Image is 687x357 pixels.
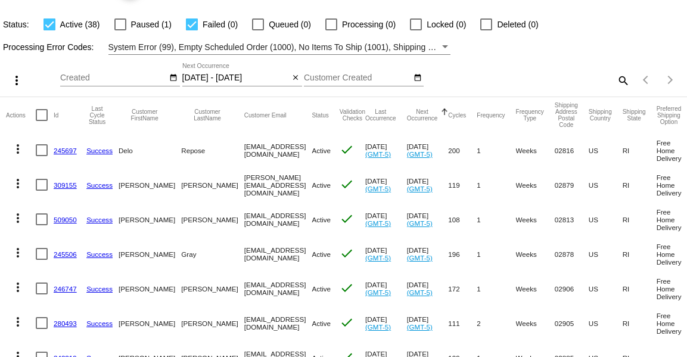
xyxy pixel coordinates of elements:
mat-cell: Gray [181,237,244,271]
mat-icon: date_range [414,73,422,83]
span: Deleted (0) [497,17,538,32]
mat-cell: [PERSON_NAME] [119,271,181,306]
a: Success [86,147,113,154]
mat-cell: [DATE] [365,306,407,340]
a: Success [86,285,113,293]
mat-cell: [DATE] [407,306,449,340]
a: (GMT-5) [365,185,391,193]
mat-cell: [PERSON_NAME] [181,167,244,202]
mat-cell: 1 [477,167,515,202]
mat-cell: US [589,202,623,237]
mat-icon: more_vert [11,315,25,329]
mat-cell: [DATE] [365,237,407,271]
a: Success [86,250,113,258]
a: Success [86,319,113,327]
mat-cell: [PERSON_NAME] [119,306,181,340]
button: Change sorting for CustomerLastName [181,108,233,122]
mat-cell: 02816 [555,133,589,167]
button: Change sorting for ShippingState [623,108,646,122]
mat-icon: check [340,177,354,191]
button: Change sorting for ShippingPostcode [555,102,578,128]
mat-cell: [EMAIL_ADDRESS][DOMAIN_NAME] [244,271,312,306]
span: Active [312,250,331,258]
mat-select: Filter by Processing Error Codes [108,40,450,55]
mat-cell: [DATE] [365,133,407,167]
mat-icon: check [340,281,354,295]
span: Active [312,319,331,327]
button: Change sorting for PreferredShippingOption [657,105,682,125]
button: Change sorting for LastProcessingCycleId [86,105,108,125]
mat-cell: Weeks [516,237,555,271]
a: 509050 [54,216,77,223]
span: Active [312,216,331,223]
mat-icon: more_vert [10,73,24,88]
mat-cell: US [589,133,623,167]
mat-cell: [DATE] [407,271,449,306]
a: (GMT-5) [407,323,433,331]
button: Change sorting for ShippingCountry [589,108,612,122]
mat-cell: US [589,306,623,340]
a: (GMT-5) [407,185,433,193]
button: Next page [658,68,682,92]
button: Change sorting for FrequencyType [516,108,544,122]
mat-cell: 200 [448,133,477,167]
mat-cell: RI [623,167,657,202]
mat-icon: search [615,71,630,89]
span: Active (38) [60,17,100,32]
mat-cell: US [589,237,623,271]
mat-icon: check [340,246,354,260]
mat-icon: check [340,315,354,330]
mat-cell: Repose [181,133,244,167]
mat-cell: RI [623,202,657,237]
span: Processing Error Codes: [3,42,94,52]
mat-cell: [DATE] [365,271,407,306]
a: 280493 [54,319,77,327]
a: Success [86,181,113,189]
mat-cell: [PERSON_NAME] [119,202,181,237]
a: Success [86,216,113,223]
a: (GMT-5) [407,254,433,262]
mat-cell: RI [623,133,657,167]
span: Locked (0) [427,17,466,32]
mat-cell: [DATE] [407,133,449,167]
mat-cell: Weeks [516,271,555,306]
mat-icon: date_range [169,73,178,83]
a: 309155 [54,181,77,189]
span: Active [312,285,331,293]
mat-cell: RI [623,237,657,271]
a: (GMT-5) [365,323,391,331]
mat-cell: [EMAIL_ADDRESS][DOMAIN_NAME] [244,306,312,340]
mat-cell: 02878 [555,237,589,271]
span: Active [312,181,331,189]
mat-cell: 196 [448,237,477,271]
mat-cell: Weeks [516,306,555,340]
mat-cell: [DATE] [407,202,449,237]
a: (GMT-5) [365,219,391,227]
mat-cell: [DATE] [407,167,449,202]
input: Created [60,73,167,83]
mat-cell: [PERSON_NAME] [119,237,181,271]
mat-cell: [PERSON_NAME] [181,202,244,237]
mat-icon: check [340,142,354,157]
mat-cell: 02813 [555,202,589,237]
mat-cell: [EMAIL_ADDRESS][DOMAIN_NAME] [244,133,312,167]
button: Change sorting for Status [312,111,328,119]
mat-cell: [PERSON_NAME] [181,306,244,340]
span: Active [312,147,331,154]
mat-cell: 02906 [555,271,589,306]
mat-cell: 172 [448,271,477,306]
mat-cell: [PERSON_NAME][EMAIL_ADDRESS][DOMAIN_NAME] [244,167,312,202]
span: Paused (1) [131,17,172,32]
button: Change sorting for CustomerFirstName [119,108,170,122]
span: Status: [3,20,29,29]
mat-cell: [DATE] [407,237,449,271]
a: 245506 [54,250,77,258]
mat-cell: 1 [477,133,515,167]
button: Change sorting for Frequency [477,111,505,119]
mat-header-cell: Actions [6,97,36,133]
mat-cell: [PERSON_NAME] [119,167,181,202]
mat-cell: [EMAIL_ADDRESS][DOMAIN_NAME] [244,237,312,271]
mat-cell: Delo [119,133,181,167]
mat-cell: [DATE] [365,202,407,237]
mat-cell: 111 [448,306,477,340]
